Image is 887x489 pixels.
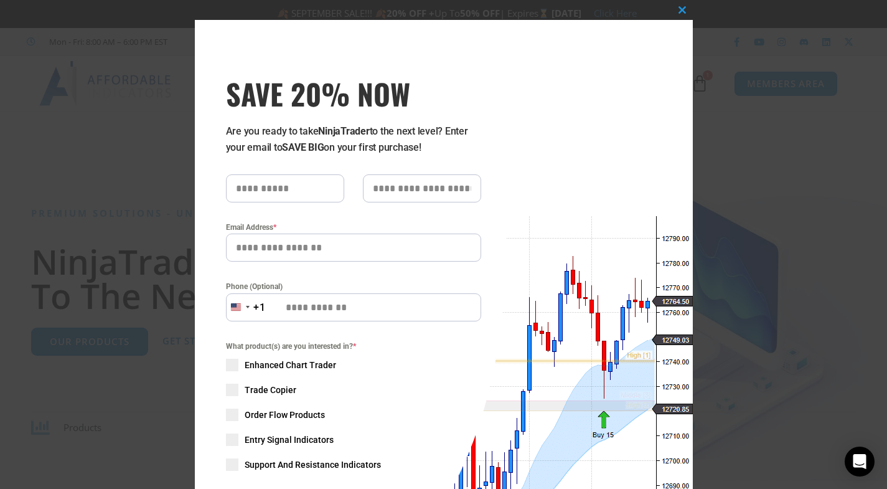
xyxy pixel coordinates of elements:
[226,359,481,371] label: Enhanced Chart Trader
[226,384,481,396] label: Trade Copier
[226,123,481,156] p: Are you ready to take to the next level? Enter your email to on your first purchase!
[318,125,369,137] strong: NinjaTrader
[282,141,324,153] strong: SAVE BIG
[226,76,481,111] span: SAVE 20% NOW
[245,409,325,421] span: Order Flow Products
[226,458,481,471] label: Support And Resistance Indicators
[226,221,481,234] label: Email Address
[226,340,481,353] span: What product(s) are you interested in?
[845,447,875,477] div: Open Intercom Messenger
[226,409,481,421] label: Order Flow Products
[226,434,481,446] label: Entry Signal Indicators
[245,434,334,446] span: Entry Signal Indicators
[226,280,481,293] label: Phone (Optional)
[253,300,266,316] div: +1
[245,384,296,396] span: Trade Copier
[245,359,336,371] span: Enhanced Chart Trader
[245,458,381,471] span: Support And Resistance Indicators
[226,293,266,321] button: Selected country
